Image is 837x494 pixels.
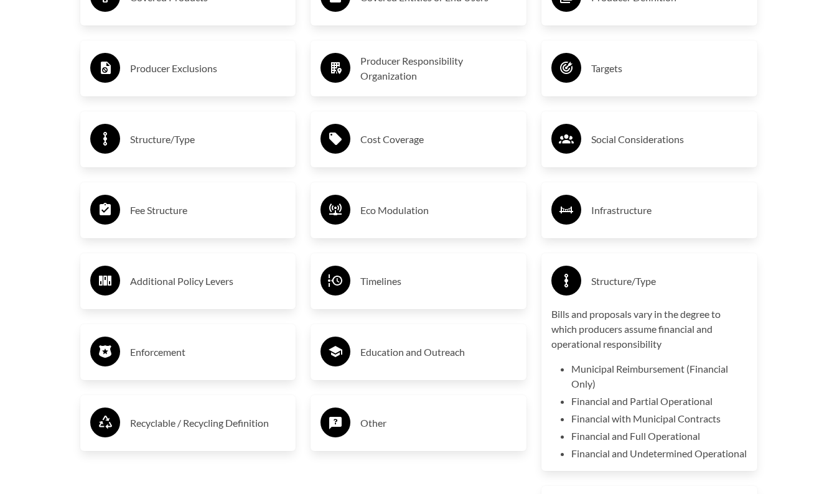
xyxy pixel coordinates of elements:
[571,446,747,461] li: Financial and Undetermined Operational
[591,271,747,291] h3: Structure/Type
[551,307,747,352] p: Bills and proposals vary in the degree to which producers assume financial and operational respon...
[591,129,747,149] h3: Social Considerations
[130,58,286,78] h3: Producer Exclusions
[571,411,747,426] li: Financial with Municipal Contracts
[130,200,286,220] h3: Fee Structure
[360,200,517,220] h3: Eco Modulation
[360,413,517,433] h3: Other
[591,58,747,78] h3: Targets
[130,413,286,433] h3: Recyclable / Recycling Definition
[591,200,747,220] h3: Infrastructure
[360,54,517,83] h3: Producer Responsibility Organization
[360,129,517,149] h3: Cost Coverage
[360,271,517,291] h3: Timelines
[571,394,747,409] li: Financial and Partial Operational
[360,342,517,362] h3: Education and Outreach
[130,342,286,362] h3: Enforcement
[130,271,286,291] h3: Additional Policy Levers
[130,129,286,149] h3: Structure/Type
[571,429,747,444] li: Financial and Full Operational
[571,361,747,391] li: Municipal Reimbursement (Financial Only)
